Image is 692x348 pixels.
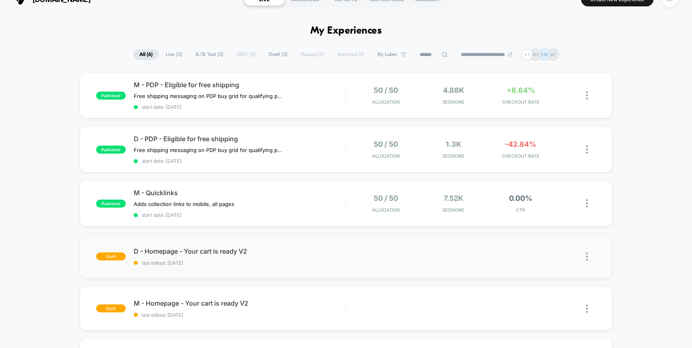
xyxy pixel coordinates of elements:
[507,86,535,94] span: +8.64%
[134,299,346,307] span: M - Homepage - Your cart is ready V2
[4,182,17,194] button: Play, NEW DEMO 2025-VEED.mp4
[134,93,282,99] span: Free shipping messaging on PDP buy grid for qualifying products﻿ - Mobile
[586,199,588,208] img: close
[372,207,400,213] span: Allocation
[374,86,398,94] span: 50 / 50
[378,52,397,58] span: By Label
[6,171,348,178] input: Seek
[134,201,234,207] span: Adds collection links to mobile, all pages
[258,184,280,192] div: Duration
[422,207,485,213] span: Sessions
[167,90,186,109] button: Play, NEW DEMO 2025-VEED.mp4
[372,153,400,159] span: Allocation
[134,189,346,197] span: M - Quicklinks
[443,86,464,94] span: 4.88k
[134,147,282,153] span: Free shipping messaging on PDP buy grid for qualifying products﻿ - Desktop
[134,260,346,266] span: last edited: [DATE]
[541,52,548,58] p: RM
[422,99,485,105] span: Sessions
[509,194,532,202] span: 0.00%
[521,49,533,60] div: + 1
[189,49,229,60] span: A/B Test ( 3 )
[586,304,588,313] img: close
[134,247,346,255] span: D - Homepage - Your cart is ready V2
[508,52,513,57] img: end
[160,49,188,60] span: Live ( 3 )
[586,91,588,100] img: close
[134,312,346,318] span: last edited: [DATE]
[372,99,400,105] span: Allocation
[134,135,346,143] span: D - PDP - Eligible for free shipping
[489,99,552,105] span: CHECKOUT RATE
[134,81,346,89] span: M - PDP - Eligible for free shipping
[422,153,485,159] span: Sessions
[446,140,461,148] span: 1.3k
[489,207,552,213] span: CTR
[310,25,382,37] h1: My Experiences
[586,145,588,154] img: close
[96,92,126,100] span: published
[96,146,126,154] span: published
[444,194,463,202] span: 7.52k
[532,52,539,58] p: NH
[295,184,319,192] input: Volume
[96,304,126,312] span: draft
[134,158,346,164] span: start date: [DATE]
[96,200,126,208] span: published
[374,194,398,202] span: 50 / 50
[374,140,398,148] span: 50 / 50
[239,184,257,192] div: Current time
[96,252,126,260] span: draft
[505,140,536,148] span: -42.84%
[263,49,294,60] span: Draft ( 3 )
[134,104,346,110] span: start date: [DATE]
[133,49,159,60] span: All ( 6 )
[134,212,346,218] span: start date: [DATE]
[586,252,588,261] img: close
[489,153,552,159] span: CHECKOUT RATE
[550,52,556,58] p: AT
